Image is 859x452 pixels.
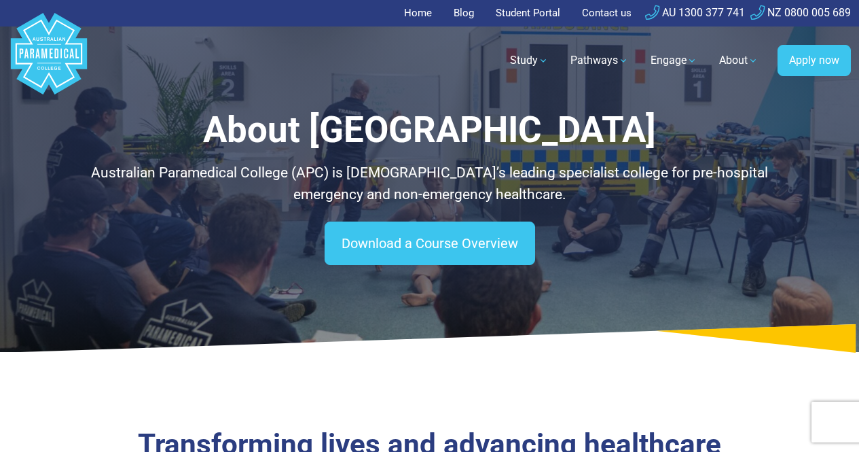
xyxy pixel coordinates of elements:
a: Australian Paramedical College [8,27,90,95]
a: Study [502,41,557,80]
p: Australian Paramedical College (APC) is [DEMOGRAPHIC_DATA]’s leading specialist college for pre-h... [71,162,788,205]
h1: About [GEOGRAPHIC_DATA] [71,109,788,152]
a: About [711,41,767,80]
a: Download a Course Overview [325,222,535,265]
a: Engage [642,41,706,80]
a: Apply now [778,45,851,76]
a: NZ 0800 005 689 [750,6,851,19]
a: Pathways [562,41,637,80]
a: AU 1300 377 741 [645,6,745,19]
